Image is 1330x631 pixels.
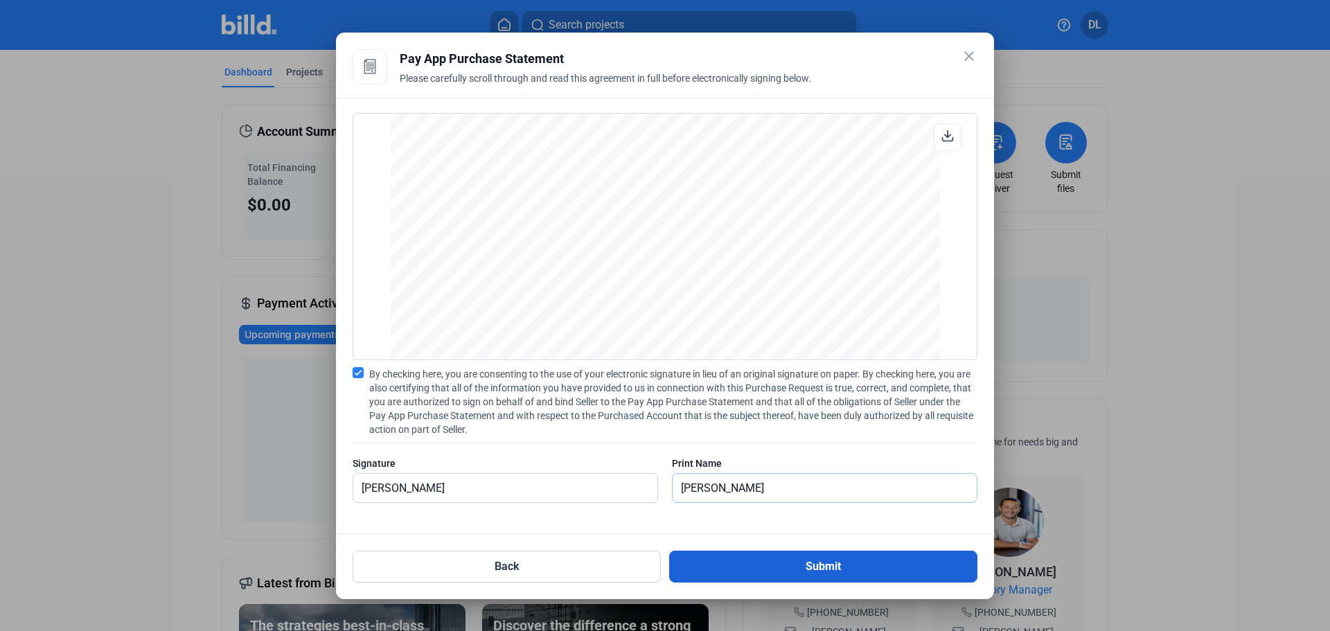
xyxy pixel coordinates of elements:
input: Signature [353,474,642,502]
button: Back [353,551,661,583]
span: By checking here, you are consenting to the use of your electronic signature in lieu of an origin... [369,367,977,436]
mat-icon: close [961,48,977,64]
div: Pay App Purchase Statement [400,49,977,69]
div: Signature [353,456,658,470]
div: Print Name [672,456,977,470]
input: Print Name [673,474,977,502]
button: Submit [669,551,977,583]
div: Please carefully scroll through and read this agreement in full before electronically signing below. [400,71,977,102]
